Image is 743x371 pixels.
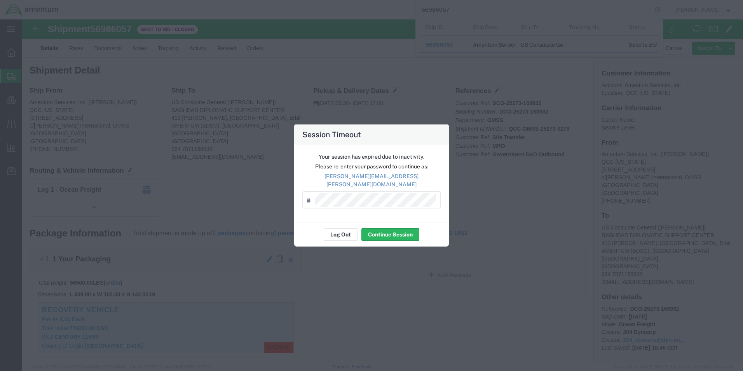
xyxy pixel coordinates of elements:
p: Your session has expired due to inactivity. [302,153,441,161]
button: Continue Session [361,228,419,241]
p: [PERSON_NAME][EMAIL_ADDRESS][PERSON_NAME][DOMAIN_NAME] [302,172,441,189]
h4: Session Timeout [302,129,361,140]
button: Log Out [324,228,358,241]
p: Please re-enter your password to continue as: [302,163,441,171]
